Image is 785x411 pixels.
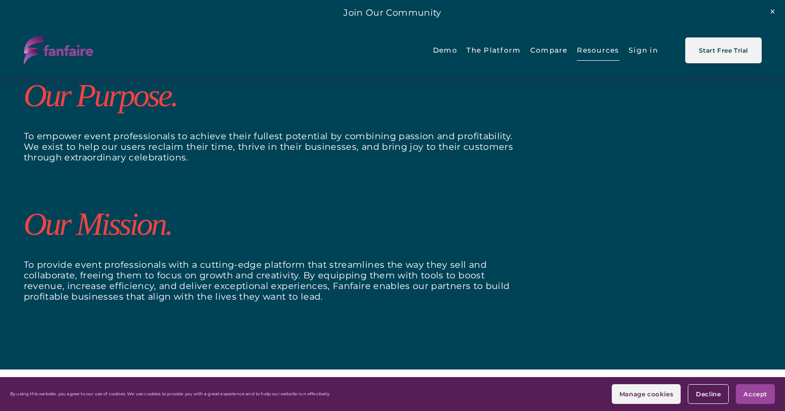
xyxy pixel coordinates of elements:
a: folder dropdown [577,38,619,62]
a: folder dropdown [466,38,521,62]
a: Sign in [629,38,658,62]
button: Manage cookies [612,384,681,404]
span: The Platform [466,39,521,61]
em: Our Purpose. [24,77,177,113]
a: Demo [433,38,457,62]
span: Resources [577,39,619,61]
span: Decline [696,390,721,398]
button: Decline [688,384,729,404]
p: By using this website, you agree to our use of cookies. We use cookies to provide you with a grea... [10,392,330,397]
img: fanfaire [24,36,94,65]
span: Manage cookies [619,390,673,398]
em: Our Mission. [24,206,172,242]
a: Start Free Trial [685,37,761,63]
button: Accept [736,384,775,404]
a: Compare [530,38,568,62]
span: Accept [743,390,767,398]
p: To provide event professionals with a cutting-edge platform that streamlines the way they sell an... [24,259,514,302]
p: To empower event professionals to achieve their fullest potential by combining passion and profit... [24,131,514,162]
